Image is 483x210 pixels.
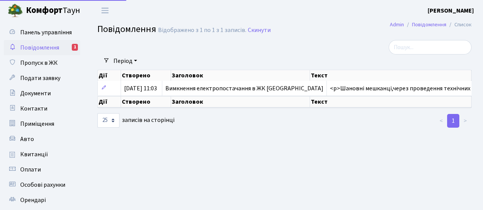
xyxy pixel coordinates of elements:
span: Пропуск в ЖК [20,59,58,67]
span: Вимкнення електропостачання в ЖК [GEOGRAPHIC_DATA] [165,84,323,93]
a: Авто [4,131,80,147]
a: Скинути [248,27,271,34]
a: Особові рахунки [4,177,80,192]
a: Квитанції [4,147,80,162]
a: [PERSON_NAME] [428,6,474,15]
input: Пошук... [389,40,472,55]
a: Повідомлення1 [4,40,80,55]
th: Заголовок [171,70,310,81]
a: Документи [4,86,80,101]
a: Орендарі [4,192,80,208]
a: Період [110,55,140,67]
span: Особові рахунки [20,181,65,189]
th: Створено [121,96,171,107]
th: Текст [310,96,472,107]
div: Відображено з 1 по 1 з 1 записів. [158,27,246,34]
a: Контакти [4,101,80,116]
label: записів на сторінці [97,113,174,128]
span: Документи [20,89,51,98]
img: logo.png [8,3,23,18]
span: Подати заявку [20,74,60,82]
span: Повідомлення [20,43,59,52]
span: Приміщення [20,120,54,128]
b: Комфорт [26,4,63,16]
nav: breadcrumb [378,17,483,33]
span: Контакти [20,104,47,113]
select: записів на сторінці [97,113,120,128]
span: Повідомлення [97,22,156,36]
a: Оплати [4,162,80,177]
a: Приміщення [4,116,80,131]
th: Дії [98,96,121,107]
a: Повідомлення [412,21,446,29]
th: Дії [98,70,121,81]
span: Оплати [20,165,41,174]
a: 1 [447,114,459,128]
th: Текст [310,70,472,81]
span: Орендарі [20,196,46,204]
span: Таун [26,4,80,17]
a: Admin [390,21,404,29]
a: Подати заявку [4,71,80,86]
span: [DATE] 11:03 [124,84,157,93]
span: Авто [20,135,34,143]
div: 1 [72,44,78,51]
button: Переключити навігацію [95,4,115,17]
span: Квитанції [20,150,48,159]
li: Список [446,21,472,29]
span: Панель управління [20,28,72,37]
a: Пропуск в ЖК [4,55,80,71]
th: Створено [121,70,171,81]
th: Заголовок [171,96,310,107]
a: Панель управління [4,25,80,40]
